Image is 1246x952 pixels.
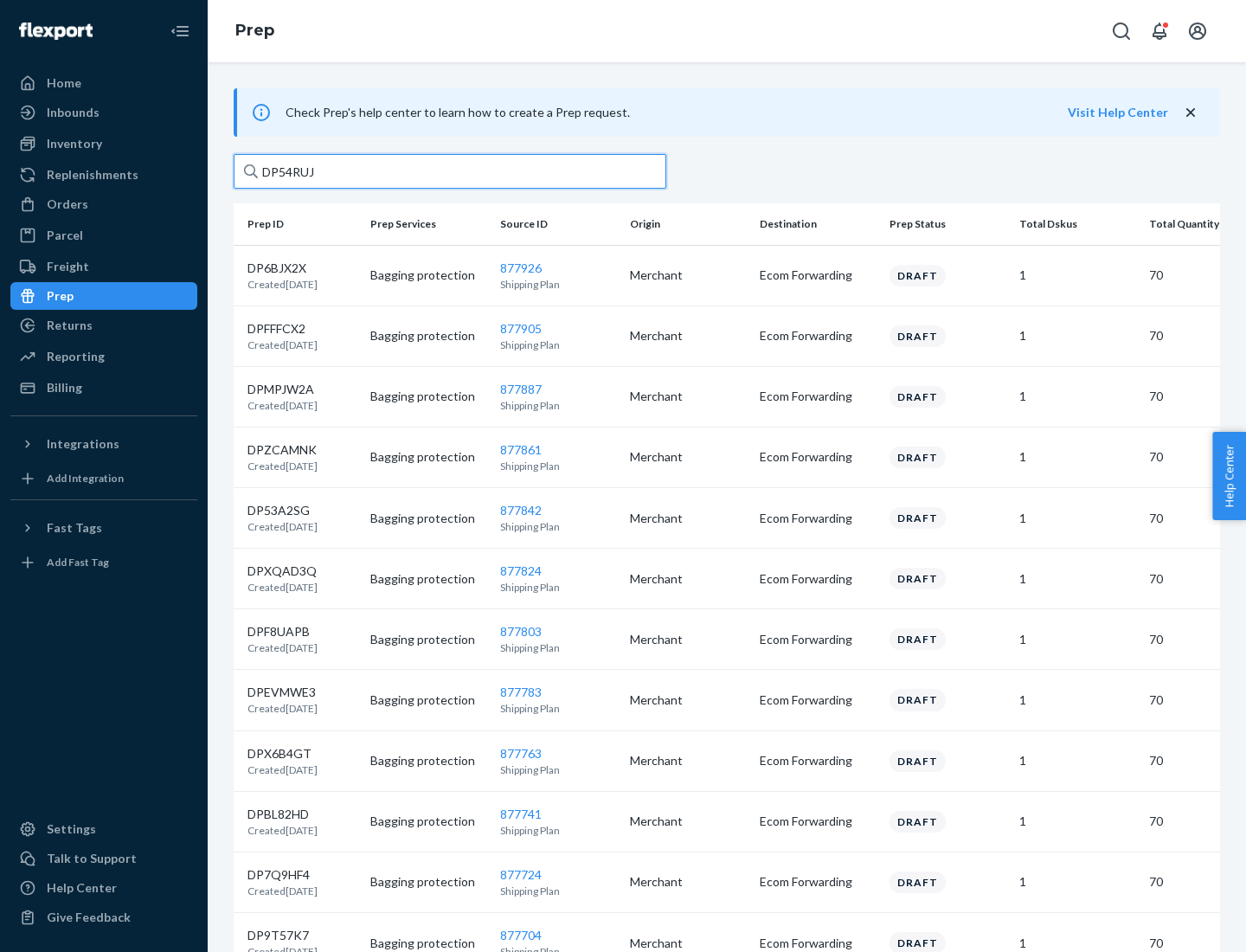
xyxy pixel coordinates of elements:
p: Created [DATE] [247,519,318,534]
button: Visit Help Center [1068,104,1168,121]
div: Draft [890,750,946,772]
p: Created [DATE] [247,580,318,595]
button: Open Search Box [1104,14,1139,48]
p: Ecom Forwarding [760,873,876,891]
button: Help Center [1212,432,1246,520]
a: Parcel [10,222,197,249]
div: Draft [890,325,946,347]
p: Ecom Forwarding [760,388,876,405]
p: 1 [1019,691,1135,709]
p: Merchant [630,448,746,466]
p: Shipping Plan [500,519,616,534]
img: Flexport logo [19,23,93,40]
div: Inventory [47,135,102,152]
a: 877905 [500,321,542,336]
th: Origin [623,203,753,245]
a: 877887 [500,382,542,396]
div: Add Fast Tag [47,555,109,569]
p: Ecom Forwarding [760,267,876,284]
th: Prep Services [363,203,493,245]
p: Merchant [630,691,746,709]
p: 1 [1019,873,1135,891]
p: Created [DATE] [247,701,318,716]
a: Home [10,69,197,97]
p: 1 [1019,388,1135,405]
p: Merchant [630,267,746,284]
p: DP9T57K7 [247,927,318,944]
a: 877824 [500,563,542,578]
a: 877803 [500,624,542,639]
p: Merchant [630,570,746,588]
div: Inbounds [47,104,100,121]
p: Shipping Plan [500,762,616,777]
p: Bagging protection [370,570,486,588]
p: Created [DATE] [247,762,318,777]
p: 1 [1019,448,1135,466]
a: Orders [10,190,197,218]
p: Created [DATE] [247,338,318,352]
div: Parcel [47,227,83,244]
p: Ecom Forwarding [760,327,876,344]
th: Destination [753,203,883,245]
p: Shipping Plan [500,398,616,413]
p: DPBL82HD [247,806,318,823]
p: DPEVMWE3 [247,684,318,701]
a: Inventory [10,130,197,158]
p: Ecom Forwarding [760,813,876,830]
div: Draft [890,265,946,286]
p: Merchant [630,388,746,405]
p: Bagging protection [370,691,486,709]
p: Created [DATE] [247,398,318,413]
div: Add Integration [47,471,124,486]
button: Close Navigation [163,14,197,48]
input: Search prep jobs [234,154,666,189]
p: Ecom Forwarding [760,631,876,648]
div: Draft [890,872,946,893]
div: Settings [47,820,96,838]
p: 1 [1019,631,1135,648]
div: Draft [890,447,946,468]
a: Settings [10,815,197,843]
th: Source ID [493,203,623,245]
p: Shipping Plan [500,277,616,292]
p: Bagging protection [370,813,486,830]
p: Ecom Forwarding [760,691,876,709]
div: Home [47,74,81,92]
p: DPXQAD3Q [247,563,318,580]
div: Returns [47,317,93,334]
div: Help Center [47,879,117,897]
a: 877861 [500,442,542,457]
p: Merchant [630,873,746,891]
button: Integrations [10,430,197,458]
button: Open notifications [1142,14,1177,48]
p: 1 [1019,570,1135,588]
th: Prep Status [883,203,1012,245]
div: Reporting [47,348,105,365]
a: Replenishments [10,161,197,189]
button: Open account menu [1180,14,1215,48]
div: Draft [890,811,946,833]
a: Talk to Support [10,845,197,872]
p: Ecom Forwarding [760,448,876,466]
th: Prep ID [234,203,363,245]
a: Help Center [10,874,197,902]
p: 1 [1019,327,1135,344]
p: Bagging protection [370,510,486,527]
a: Freight [10,253,197,280]
p: Merchant [630,752,746,769]
div: Draft [890,689,946,711]
button: Fast Tags [10,514,197,542]
button: Give Feedback [10,904,197,931]
p: Bagging protection [370,752,486,769]
button: close [1182,104,1199,122]
div: Integrations [47,435,119,453]
div: Give Feedback [47,909,131,926]
p: DPF8UAPB [247,623,318,640]
th: Total Dskus [1012,203,1142,245]
p: Created [DATE] [247,884,318,898]
div: Orders [47,196,88,213]
a: 877763 [500,746,542,761]
p: 1 [1019,510,1135,527]
a: Prep [235,21,274,40]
